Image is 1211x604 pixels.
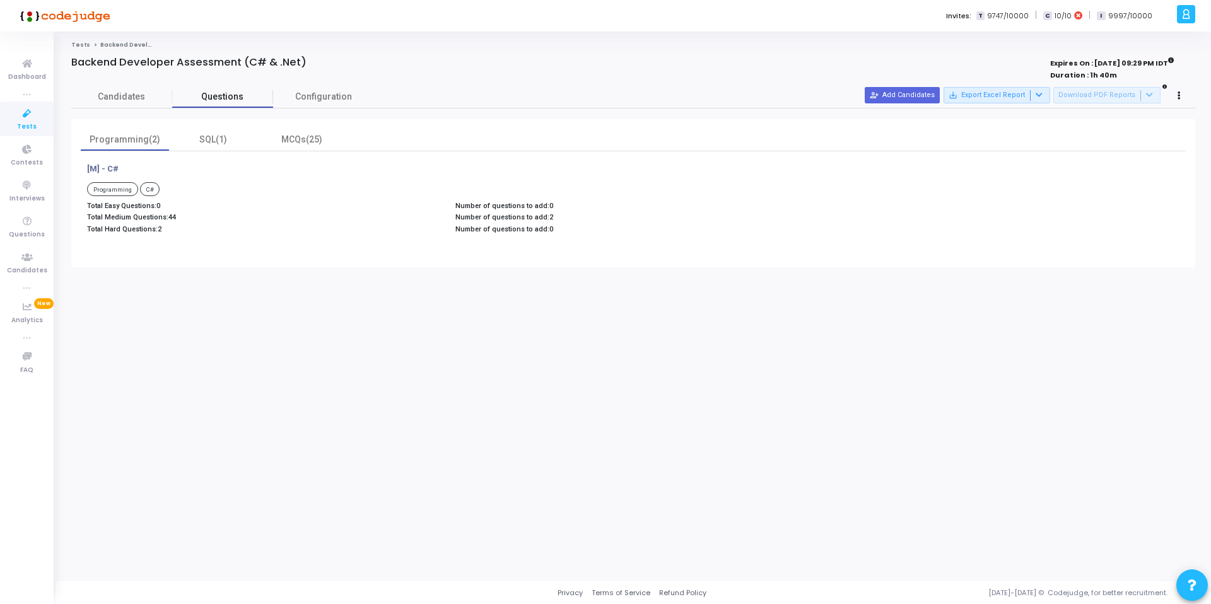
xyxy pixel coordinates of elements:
[34,298,54,309] span: New
[549,213,553,221] span: 2
[455,213,811,221] p: Number of questions to add:
[87,202,443,210] p: Total Easy Questions:
[1050,55,1174,69] strong: Expires On : [DATE] 09:29 PM IDT
[177,133,250,146] div: SQL(1)
[865,87,940,103] button: Add Candidates
[295,90,352,103] span: Configuration
[87,182,138,196] span: Programming
[9,194,45,204] span: Interviews
[100,41,241,49] span: Backend Developer Assessment (C# & .Net)
[156,202,160,210] span: 0
[158,225,161,233] span: 2
[1053,87,1161,103] button: Download PDF Reports
[168,213,176,221] span: 44
[558,588,583,598] a: Privacy
[71,41,1195,49] nav: breadcrumb
[1089,9,1091,22] span: |
[88,133,161,146] div: Programming(2)
[949,91,957,100] mat-icon: save_alt
[265,133,338,146] div: MCQs(25)
[1108,11,1152,21] span: 9997/10000
[17,122,37,132] span: Tests
[11,315,43,326] span: Analytics
[706,588,1195,598] div: [DATE]-[DATE] © Codejudge, for better recruitment.
[946,11,971,21] label: Invites:
[20,365,33,376] span: FAQ
[71,41,90,49] a: Tests
[659,588,706,598] a: Refund Policy
[87,225,443,233] p: Total Hard Questions:
[1055,11,1072,21] span: 10/10
[455,225,811,233] p: Number of questions to add:
[549,225,553,233] span: 0
[7,265,47,276] span: Candidates
[1035,9,1037,22] span: |
[87,164,119,174] p: [M] - C#
[140,182,160,196] span: C#
[11,158,43,168] span: Contests
[1097,11,1105,21] span: I
[870,91,879,100] mat-icon: person_add_alt
[71,90,172,103] span: Candidates
[987,11,1029,21] span: 9747/10000
[9,229,45,240] span: Questions
[549,202,553,210] span: 0
[1043,11,1051,21] span: C
[976,11,985,21] span: T
[172,90,273,103] span: Questions
[455,202,811,210] p: Number of questions to add:
[944,87,1050,103] button: Export Excel Report
[592,588,650,598] a: Terms of Service
[87,213,443,221] p: Total Medium Questions:
[8,72,46,83] span: Dashboard
[71,56,307,69] h4: Backend Developer Assessment (C# & .Net)
[16,3,110,28] img: logo
[1050,70,1117,80] strong: Duration : 1h 40m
